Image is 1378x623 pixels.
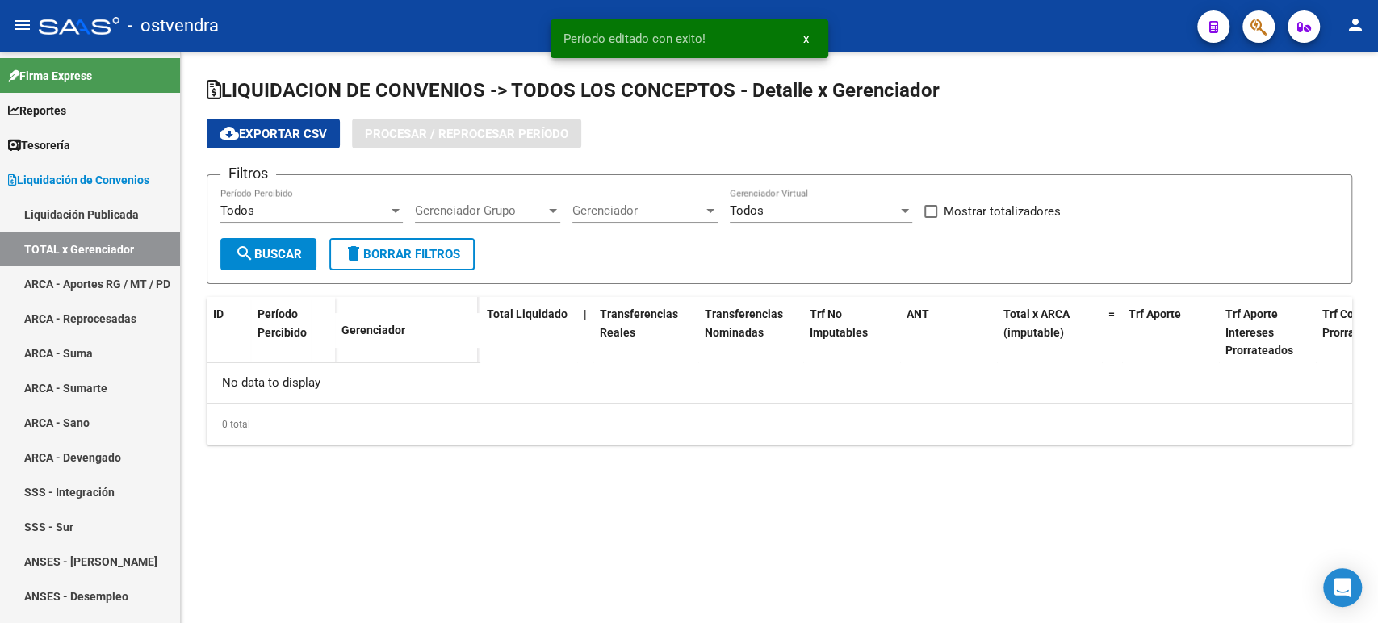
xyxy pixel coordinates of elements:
[220,127,327,141] span: Exportar CSV
[335,313,480,348] datatable-header-cell: Gerenciador
[128,8,219,44] span: - ostvendra
[1102,297,1122,368] datatable-header-cell: =
[8,136,70,154] span: Tesorería
[251,297,312,365] datatable-header-cell: Período Percibido
[220,238,316,270] button: Buscar
[600,307,678,339] span: Transferencias Reales
[1219,297,1316,368] datatable-header-cell: Trf Aporte Intereses Prorrateados
[207,79,940,102] span: LIQUIDACION DE CONVENIOS -> TODOS LOS CONCEPTOS - Detalle x Gerenciador
[8,67,92,85] span: Firma Express
[900,297,997,368] datatable-header-cell: ANT
[1122,297,1219,368] datatable-header-cell: Trf Aporte
[1225,307,1293,357] span: Trf Aporte Intereses Prorrateados
[8,102,66,119] span: Reportes
[235,244,254,263] mat-icon: search
[207,119,340,148] button: Exportar CSV
[810,307,868,339] span: Trf No Imputables
[220,162,276,185] h3: Filtros
[207,404,1352,445] div: 0 total
[803,31,809,46] span: x
[213,307,224,320] span: ID
[344,244,363,263] mat-icon: delete
[487,307,568,320] span: Total Liquidado
[207,297,251,365] datatable-header-cell: ID
[8,171,149,189] span: Liquidación de Convenios
[907,307,929,320] span: ANT
[572,203,703,218] span: Gerenciador
[584,307,587,320] span: |
[698,297,803,368] datatable-header-cell: Transferencias Nominadas
[803,297,900,368] datatable-header-cell: Trf No Imputables
[593,297,698,368] datatable-header-cell: Transferencias Reales
[220,123,239,143] mat-icon: cloud_download
[730,203,764,218] span: Todos
[1129,307,1181,320] span: Trf Aporte
[1003,307,1070,339] span: Total x ARCA (imputable)
[258,307,307,339] span: Período Percibido
[207,363,1351,403] div: No data to display
[415,203,546,218] span: Gerenciador Grupo
[235,247,302,261] span: Buscar
[365,127,568,141] span: Procesar / Reprocesar período
[480,297,577,368] datatable-header-cell: Total Liquidado
[790,24,822,53] button: x
[329,238,475,270] button: Borrar Filtros
[997,297,1102,368] datatable-header-cell: Total x ARCA (imputable)
[220,203,254,218] span: Todos
[1346,15,1365,35] mat-icon: person
[1108,307,1115,320] span: =
[341,324,405,337] span: Gerenciador
[944,202,1061,221] span: Mostrar totalizadores
[13,15,32,35] mat-icon: menu
[563,31,706,47] span: Período editado con exito!
[577,297,593,368] datatable-header-cell: |
[352,119,581,148] button: Procesar / Reprocesar período
[344,247,460,261] span: Borrar Filtros
[705,307,783,339] span: Transferencias Nominadas
[1323,568,1362,607] div: Open Intercom Messenger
